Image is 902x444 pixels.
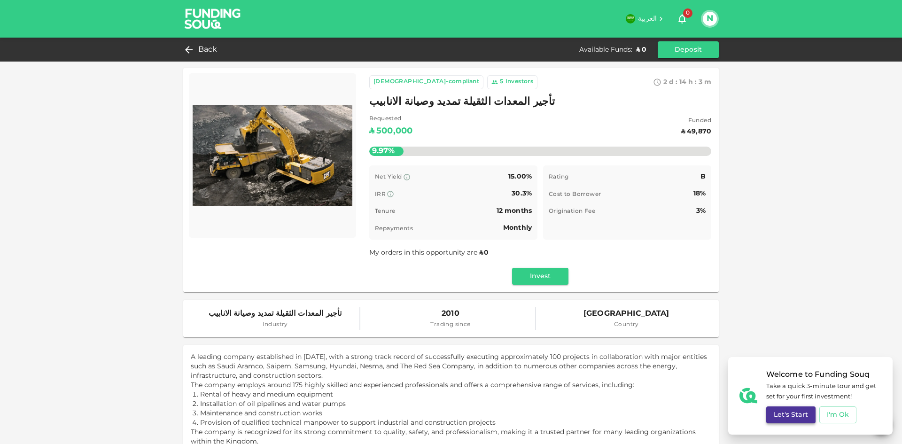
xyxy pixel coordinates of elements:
button: N [703,12,717,26]
span: 18% [693,190,706,197]
span: 3% [696,208,706,214]
p: A leading company established in [DATE], with a strong track record of successfully executing app... [191,352,711,381]
span: Cost to Borrower [549,192,601,197]
span: ʢ [479,249,483,256]
span: Country [583,320,669,330]
span: h : [688,79,697,86]
button: Invest [512,268,568,285]
div: ʢ 0 [636,45,646,55]
span: Welcome to Funding Souq [766,368,881,382]
span: Take a quick 3-minute tour and get set for your first investment! [766,382,881,403]
div: 5 [500,78,503,87]
button: 0 [673,9,692,28]
span: IRR [375,192,386,197]
span: 30.3% [512,190,532,197]
span: Requested [369,115,412,124]
span: 0 [484,249,489,256]
button: Deposit [658,41,719,58]
p: Maintenance and construction works [200,409,702,418]
span: 3 [699,79,702,86]
span: Trading since [430,320,470,330]
span: Back [198,43,218,56]
span: 12 months [497,208,532,214]
button: Let's Start [766,406,816,423]
span: Origination Fee [549,209,595,214]
span: Funded [681,117,711,126]
span: Industry [209,320,342,330]
span: 2 [663,79,667,86]
span: Repayments [375,226,413,232]
span: العربية [638,16,657,22]
p: Provision of qualified technical manpower to support industrial and construction projects [200,418,702,428]
span: Rating [549,174,568,180]
button: I'm Ok [819,406,857,423]
img: Marketplace Logo [193,77,352,234]
span: Tenure [375,209,395,214]
span: My orders in this opportunity are [369,249,490,256]
span: B [700,173,706,180]
div: [DEMOGRAPHIC_DATA]-compliant [373,78,479,87]
span: 0 [683,8,692,18]
p: The company employs around 175 highly skilled and experienced professionals and offers a comprehe... [191,381,711,390]
span: 15.00% [508,173,532,180]
p: Installation of oil pipelines and water pumps [200,399,702,409]
span: d : [669,79,677,86]
img: fav-icon [739,387,757,405]
span: 14 [679,79,686,86]
span: Monthly [503,225,532,231]
span: تأجير المعدات الثقيلة تمديد وصيانة الانابيب [209,307,342,320]
div: Available Funds : [579,45,632,55]
div: Investors [505,78,534,87]
img: flag-sa.b9a346574cdc8950dd34b50780441f57.svg [626,14,635,23]
span: m [704,79,711,86]
span: Net Yield [375,174,402,180]
span: تأجير المعدات الثقيلة تمديد وصيانة الانابيب [369,93,555,111]
span: 2010 [430,307,470,320]
p: Rental of heavy and medium equipment [200,390,702,399]
span: [GEOGRAPHIC_DATA] [583,307,669,320]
